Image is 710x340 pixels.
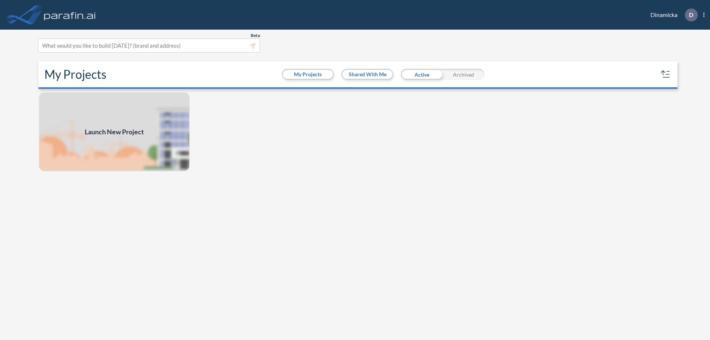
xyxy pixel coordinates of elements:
[283,70,333,79] button: My Projects
[251,33,260,38] span: Beta
[401,69,443,80] div: Active
[38,92,190,172] img: add
[342,70,392,79] button: Shared With Me
[443,69,484,80] div: Archived
[43,7,97,22] img: logo
[639,9,704,21] div: Dinamicka
[660,68,672,80] button: sort
[689,11,693,18] p: D
[38,92,190,172] a: Launch New Project
[85,127,144,137] span: Launch New Project
[44,67,106,81] h2: My Projects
